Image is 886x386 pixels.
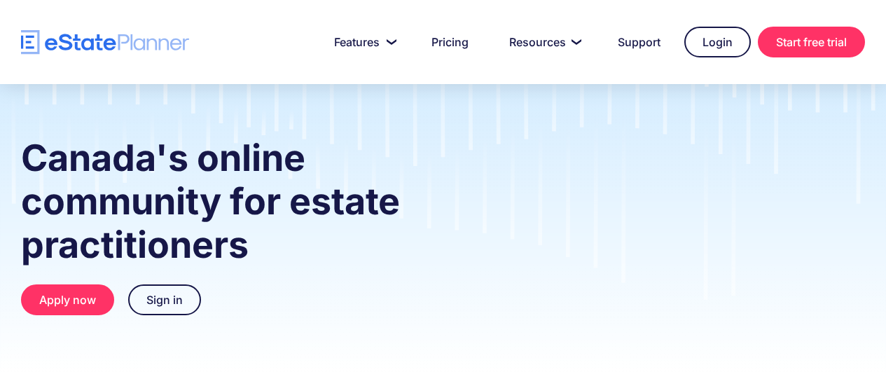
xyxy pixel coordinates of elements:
[21,30,189,55] a: home
[758,27,865,57] a: Start free trial
[492,28,594,56] a: Resources
[21,284,114,315] a: Apply now
[317,28,408,56] a: Features
[601,28,677,56] a: Support
[21,136,400,267] strong: Canada's online community for estate practitioners
[128,284,201,315] a: Sign in
[684,27,751,57] a: Login
[415,28,485,56] a: Pricing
